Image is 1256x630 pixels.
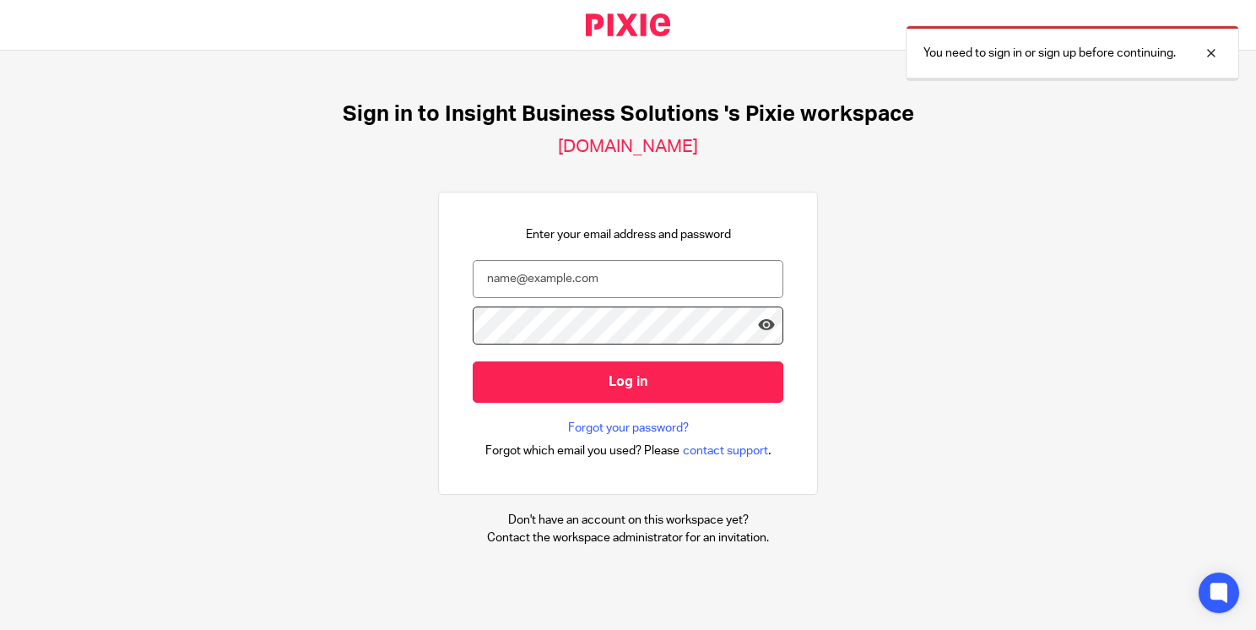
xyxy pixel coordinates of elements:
[487,530,769,546] p: Contact the workspace administrator for an invitation.
[526,226,731,243] p: Enter your email address and password
[683,443,768,459] span: contact support
[485,443,679,459] span: Forgot which email you used? Please
[485,441,771,460] div: .
[473,260,783,298] input: name@example.com
[568,420,689,437] a: Forgot your password?
[558,136,698,158] h2: [DOMAIN_NAME]
[473,361,783,403] input: Log in
[923,45,1176,62] p: You need to sign in or sign up before continuing.
[487,512,769,529] p: Don't have an account on this workspace yet?
[343,101,914,128] h1: Sign in to Insight Business Solutions 's Pixie workspace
